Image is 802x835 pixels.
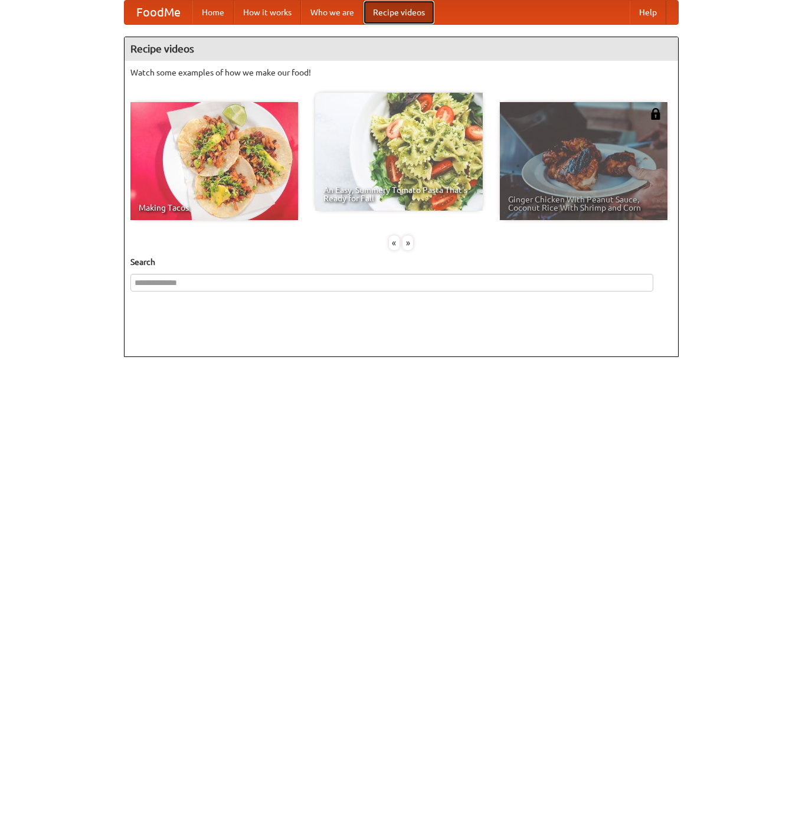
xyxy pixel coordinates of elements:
img: 483408.png [650,108,662,120]
span: Making Tacos [139,204,290,212]
a: Recipe videos [364,1,434,24]
a: Home [192,1,234,24]
a: Making Tacos [130,102,298,220]
a: Help [630,1,666,24]
h4: Recipe videos [125,37,678,61]
p: Watch some examples of how we make our food! [130,67,672,78]
a: Who we are [301,1,364,24]
div: » [402,235,413,250]
a: How it works [234,1,301,24]
h5: Search [130,256,672,268]
a: An Easy, Summery Tomato Pasta That's Ready for Fall [315,93,483,211]
div: « [389,235,400,250]
a: FoodMe [125,1,192,24]
span: An Easy, Summery Tomato Pasta That's Ready for Fall [323,186,474,202]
